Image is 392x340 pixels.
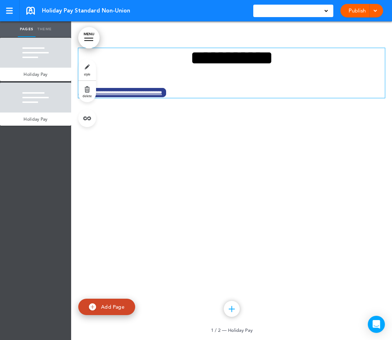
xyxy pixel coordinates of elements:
span: Add Page [101,303,125,310]
span: Holiday Pay [23,116,47,122]
a: Pages [18,21,36,37]
a: MENU [78,27,100,48]
a: Add Page [78,299,135,315]
div: Open Intercom Messenger [368,316,385,333]
a: Publish [346,4,368,17]
span: Holiday Pay [228,327,253,333]
span: Holiday Pay [23,71,47,77]
a: style [78,59,96,80]
a: Theme [36,21,53,37]
a: delete [78,81,96,102]
span: style [84,72,90,76]
img: add.svg [89,303,96,310]
span: delete [83,94,92,98]
span: 1 / 2 [211,327,221,333]
span: Holiday Pay Standard Non-Union [42,7,130,15]
span: — [222,327,227,333]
